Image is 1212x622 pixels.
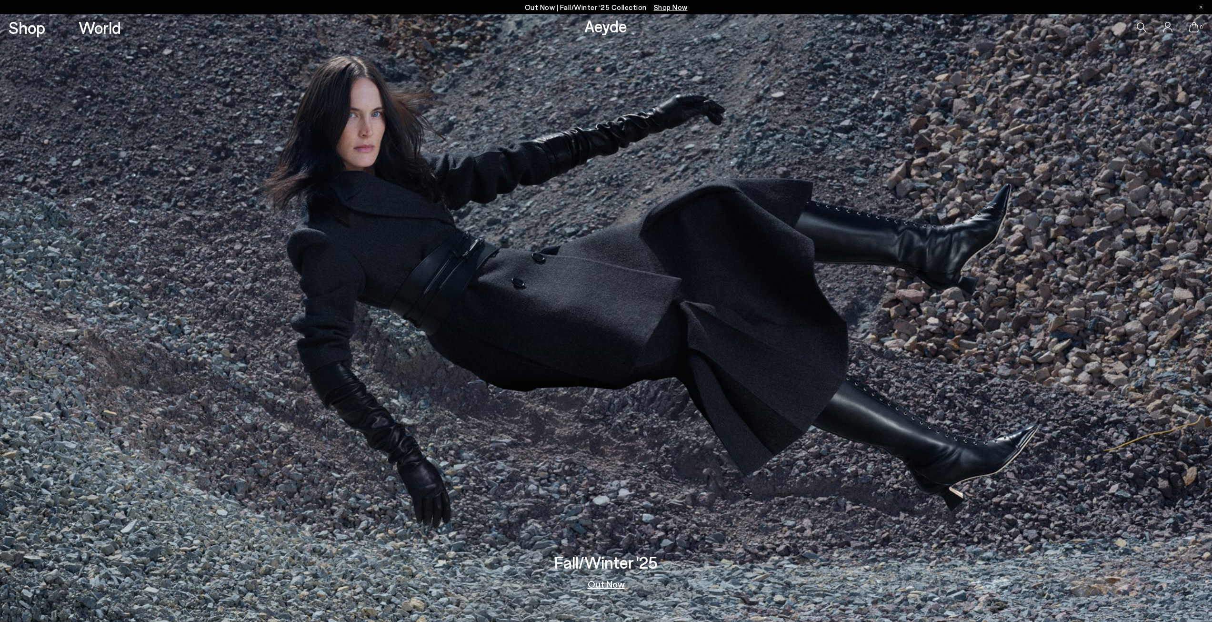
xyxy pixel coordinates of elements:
h3: Fall/Winter '25 [554,554,658,571]
span: 0 [1199,25,1203,30]
p: Out Now | Fall/Winter ‘25 Collection [525,1,688,13]
a: Out Now [588,579,625,589]
a: Shop [9,19,45,36]
a: Aeyde [584,16,627,36]
span: Navigate to /collections/new-in [654,3,688,11]
a: World [79,19,121,36]
a: 0 [1189,22,1199,32]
